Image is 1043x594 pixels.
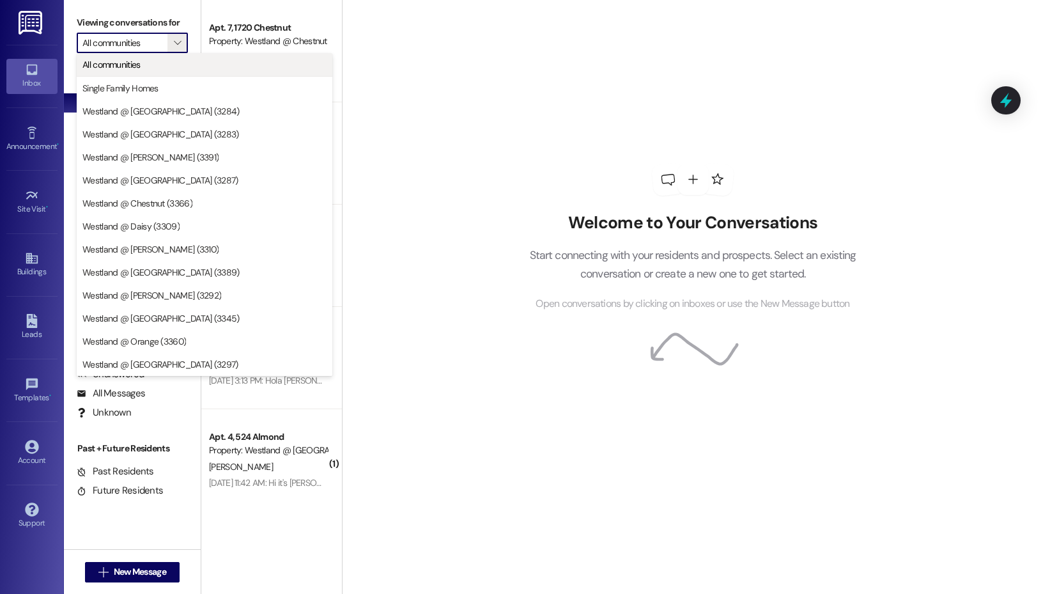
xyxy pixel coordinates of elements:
[82,289,221,302] span: Westland @ [PERSON_NAME] (3292)
[82,335,186,348] span: Westland @ Orange (3360)
[6,373,58,408] a: Templates •
[77,484,163,497] div: Future Residents
[85,562,180,582] button: New Message
[64,247,201,260] div: Prospects
[82,358,238,371] span: Westland @ [GEOGRAPHIC_DATA] (3297)
[82,128,239,141] span: Westland @ [GEOGRAPHIC_DATA] (3283)
[46,203,48,212] span: •
[114,565,166,579] span: New Message
[82,220,180,233] span: Westland @ Daisy (3309)
[82,82,158,95] span: Single Family Homes
[82,197,192,210] span: Westland @ Chestnut (3366)
[209,430,327,444] div: Apt. 4, 524 Almond
[510,246,876,283] p: Start connecting with your residents and prospects. Select an existing conversation or create a n...
[82,58,141,71] span: All communities
[64,344,201,357] div: Residents
[82,243,219,256] span: Westland @ [PERSON_NAME] (3310)
[6,499,58,533] a: Support
[209,35,327,48] div: Property: Westland @ Chestnut (3366)
[6,310,58,345] a: Leads
[209,375,700,386] div: [DATE] 3:13 PM: Hola [PERSON_NAME] soy [PERSON_NAME] cuanto tenemos que pagar por los 11 [PERSON_...
[82,33,167,53] input: All communities
[49,391,51,400] span: •
[536,296,849,312] span: Open conversations by clicking on inboxes or use the New Message button
[77,465,154,478] div: Past Residents
[209,52,273,63] span: [PERSON_NAME]
[209,477,663,488] div: [DATE] 11:42 AM: Hi it's [PERSON_NAME] I left a message let me know to let me know when maintenan...
[19,11,45,35] img: ResiDesk Logo
[77,13,188,33] label: Viewing conversations for
[57,140,59,149] span: •
[510,213,876,233] h2: Welcome to Your Conversations
[82,266,240,279] span: Westland @ [GEOGRAPHIC_DATA] (3389)
[98,567,108,577] i: 
[6,185,58,219] a: Site Visit •
[77,387,145,400] div: All Messages
[6,436,58,471] a: Account
[209,461,273,473] span: [PERSON_NAME]
[6,59,58,93] a: Inbox
[77,406,131,419] div: Unknown
[209,444,327,457] div: Property: Westland @ [GEOGRAPHIC_DATA] (3284)
[82,105,240,118] span: Westland @ [GEOGRAPHIC_DATA] (3284)
[174,38,181,48] i: 
[82,312,240,325] span: Westland @ [GEOGRAPHIC_DATA] (3345)
[82,151,219,164] span: Westland @ [PERSON_NAME] (3391)
[6,247,58,282] a: Buildings
[82,174,238,187] span: Westland @ [GEOGRAPHIC_DATA] (3287)
[64,72,201,86] div: Prospects + Residents
[209,21,327,35] div: Apt. 7, 1720 Chestnut
[64,442,201,455] div: Past + Future Residents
